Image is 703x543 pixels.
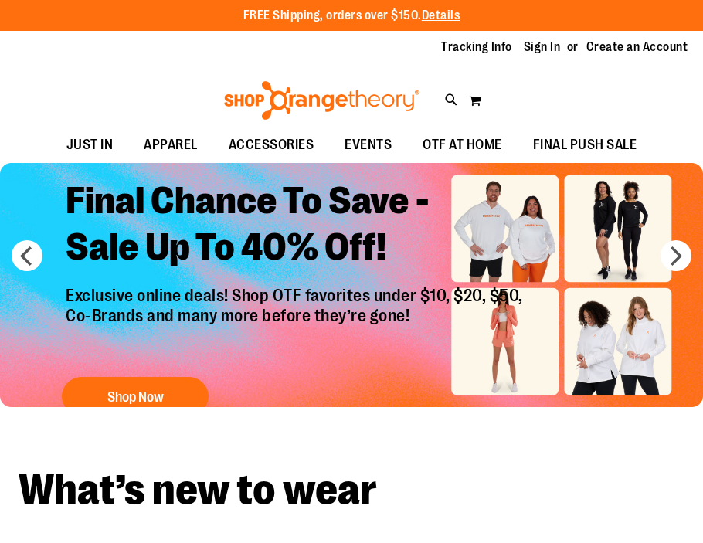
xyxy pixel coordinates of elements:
[243,7,460,25] p: FREE Shipping, orders over $150.
[144,127,198,162] span: APPAREL
[533,127,637,162] span: FINAL PUSH SALE
[586,39,688,56] a: Create an Account
[54,166,538,286] h2: Final Chance To Save - Sale Up To 40% Off!
[441,39,512,56] a: Tracking Info
[54,166,538,423] a: Final Chance To Save -Sale Up To 40% Off! Exclusive online deals! Shop OTF favorites under $10, $...
[423,127,502,162] span: OTF AT HOME
[19,469,684,511] h2: What’s new to wear
[422,8,460,22] a: Details
[229,127,314,162] span: ACCESSORIES
[222,81,422,120] img: Shop Orangetheory
[661,240,691,271] button: next
[54,286,538,361] p: Exclusive online deals! Shop OTF favorites under $10, $20, $50, Co-Brands and many more before th...
[66,127,114,162] span: JUST IN
[524,39,561,56] a: Sign In
[345,127,392,162] span: EVENTS
[62,377,209,416] button: Shop Now
[12,240,42,271] button: prev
